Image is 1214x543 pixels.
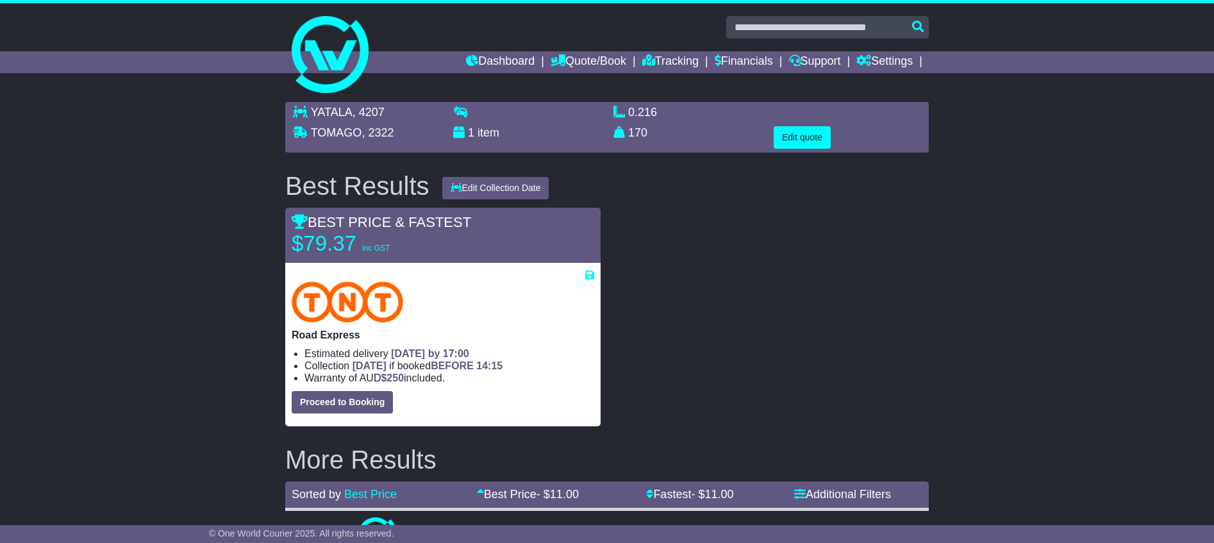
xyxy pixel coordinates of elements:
[353,106,385,119] span: , 4207
[478,126,499,139] span: item
[628,126,647,139] span: 170
[311,126,362,139] span: TOMAGO
[304,360,594,372] li: Collection
[362,126,394,139] span: , 2322
[362,244,390,253] span: inc GST
[774,126,831,149] button: Edit quote
[292,329,594,341] p: Road Express
[704,488,733,501] span: 11.00
[387,372,404,383] span: 250
[628,106,657,119] span: 0.216
[477,488,579,501] a: Best Price- $11.00
[353,360,387,371] span: [DATE]
[476,360,503,371] span: 14:15
[292,391,393,414] button: Proceed to Booking
[292,281,403,322] img: TNT Domestic: Road Express
[292,231,452,256] p: $79.37
[551,51,626,73] a: Quote/Book
[646,488,733,501] a: Fastest- $11.00
[344,488,397,501] a: Best Price
[442,177,549,199] button: Edit Collection Date
[304,347,594,360] li: Estimated delivery
[468,126,474,139] span: 1
[789,51,841,73] a: Support
[353,360,503,371] span: if booked
[715,51,773,73] a: Financials
[431,360,474,371] span: BEFORE
[304,372,594,384] li: Warranty of AUD included.
[292,488,341,501] span: Sorted by
[209,528,394,539] span: © One World Courier 2025. All rights reserved.
[536,488,579,501] span: - $
[642,51,699,73] a: Tracking
[311,106,353,119] span: YATALA
[285,446,929,474] h2: More Results
[279,172,436,200] div: Best Results
[691,488,733,501] span: - $
[466,51,535,73] a: Dashboard
[292,214,471,230] span: BEST PRICE & FASTEST
[381,372,404,383] span: $
[550,488,579,501] span: 11.00
[391,348,469,359] span: [DATE] by 17:00
[856,51,913,73] a: Settings
[794,488,891,501] a: Additional Filters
